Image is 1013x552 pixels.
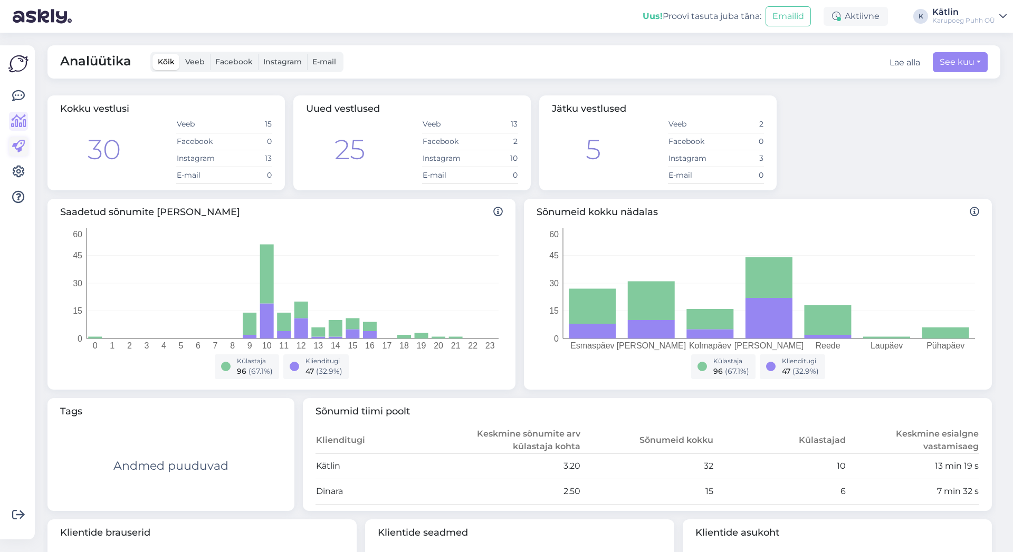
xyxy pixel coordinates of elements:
[331,341,340,350] tspan: 14
[60,404,282,419] span: Tags
[815,341,840,350] tspan: Reede
[716,116,764,133] td: 2
[316,427,448,454] th: Klienditugi
[782,366,790,376] span: 47
[470,167,518,183] td: 0
[422,150,470,167] td: Instagram
[714,453,847,479] td: 10
[716,133,764,150] td: 0
[734,341,804,351] tspan: [PERSON_NAME]
[434,341,443,350] tspan: 20
[792,366,819,376] span: ( 32.9 %)
[932,8,1007,25] a: KätlinKarupoeg Puhh OÜ
[581,427,714,454] th: Sõnumeid kokku
[224,150,272,167] td: 13
[846,479,979,504] td: 7 min 32 s
[237,356,273,366] div: Külastaja
[713,356,749,366] div: Külastaja
[230,341,235,350] tspan: 8
[549,251,559,260] tspan: 45
[581,453,714,479] td: 32
[846,427,979,454] th: Keskmine esialgne vastamisaeg
[316,404,980,419] span: Sõnumid tiimi poolt
[713,366,723,376] span: 96
[176,167,224,183] td: E-mail
[113,457,228,474] div: Andmed puuduvad
[782,356,819,366] div: Klienditugi
[78,334,82,343] tspan: 0
[932,8,995,16] div: Kätlin
[161,341,166,350] tspan: 4
[313,341,323,350] tspan: 13
[485,341,495,350] tspan: 23
[247,341,252,350] tspan: 9
[185,57,205,66] span: Veeb
[224,116,272,133] td: 15
[448,453,581,479] td: 3.20
[73,229,82,238] tspan: 60
[158,57,175,66] span: Kõik
[312,57,336,66] span: E-mail
[335,129,365,170] div: 25
[617,341,686,351] tspan: [PERSON_NAME]
[127,341,132,350] tspan: 2
[448,479,581,504] td: 2.50
[668,133,716,150] td: Facebook
[196,341,200,350] tspan: 6
[176,116,224,133] td: Veeb
[643,10,761,23] div: Proovi tasuta juba täna:
[73,251,82,260] tspan: 45
[933,52,988,72] button: See kuu
[537,205,979,219] span: Sõnumeid kokku nädalas
[279,341,289,350] tspan: 11
[176,150,224,167] td: Instagram
[586,129,601,170] div: 5
[554,334,559,343] tspan: 0
[668,150,716,167] td: Instagram
[581,479,714,504] td: 15
[263,57,302,66] span: Instagram
[60,526,344,540] span: Klientide brauserid
[73,306,82,315] tspan: 15
[549,229,559,238] tspan: 60
[890,56,920,69] button: Lae alla
[8,54,28,74] img: Askly Logo
[399,341,409,350] tspan: 18
[714,427,847,454] th: Külastajad
[110,341,114,350] tspan: 1
[570,341,615,350] tspan: Esmaspäev
[689,341,731,350] tspan: Kolmapäev
[549,278,559,287] tspan: 30
[470,150,518,167] td: 10
[913,9,928,24] div: K
[422,133,470,150] td: Facebook
[305,366,314,376] span: 47
[643,11,663,21] b: Uus!
[716,167,764,183] td: 0
[60,103,129,114] span: Kokku vestlusi
[224,167,272,183] td: 0
[305,356,342,366] div: Klienditugi
[716,150,764,167] td: 3
[88,129,121,170] div: 30
[297,341,306,350] tspan: 12
[237,366,246,376] span: 96
[60,52,131,72] span: Analüütika
[383,341,392,350] tspan: 17
[714,479,847,504] td: 6
[549,306,559,315] tspan: 15
[224,133,272,150] td: 0
[470,133,518,150] td: 2
[668,116,716,133] td: Veeb
[695,526,979,540] span: Klientide asukoht
[316,366,342,376] span: ( 32.9 %)
[725,366,749,376] span: ( 67.1 %)
[470,116,518,133] td: 13
[249,366,273,376] span: ( 67.1 %)
[316,453,448,479] td: Kätlin
[468,341,477,350] tspan: 22
[215,57,253,66] span: Facebook
[824,7,888,26] div: Aktiivne
[176,133,224,150] td: Facebook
